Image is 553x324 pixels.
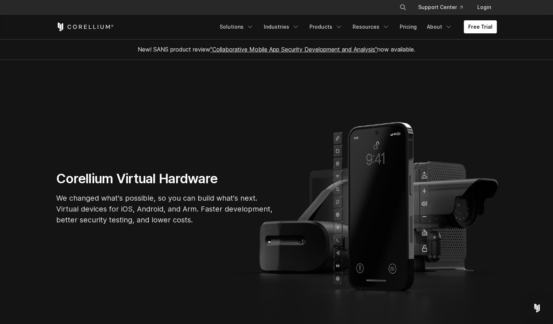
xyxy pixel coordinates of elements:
[56,171,274,187] h1: Corellium Virtual Hardware
[215,20,258,33] a: Solutions
[259,20,304,33] a: Industries
[396,1,409,14] button: Search
[348,20,394,33] a: Resources
[56,193,274,225] p: We changed what's possible, so you can build what's next. Virtual devices for iOS, Android, and A...
[395,20,421,33] a: Pricing
[391,1,497,14] div: Navigation Menu
[210,46,377,53] a: "Collaborative Mobile App Security Development and Analysis"
[412,1,469,14] a: Support Center
[305,20,347,33] a: Products
[464,20,497,33] a: Free Trial
[56,22,114,31] a: Corellium Home
[528,299,546,317] div: Open Intercom Messenger
[215,20,497,33] div: Navigation Menu
[423,20,457,33] a: About
[471,1,497,14] a: Login
[138,46,415,53] span: New! SANS product review now available.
